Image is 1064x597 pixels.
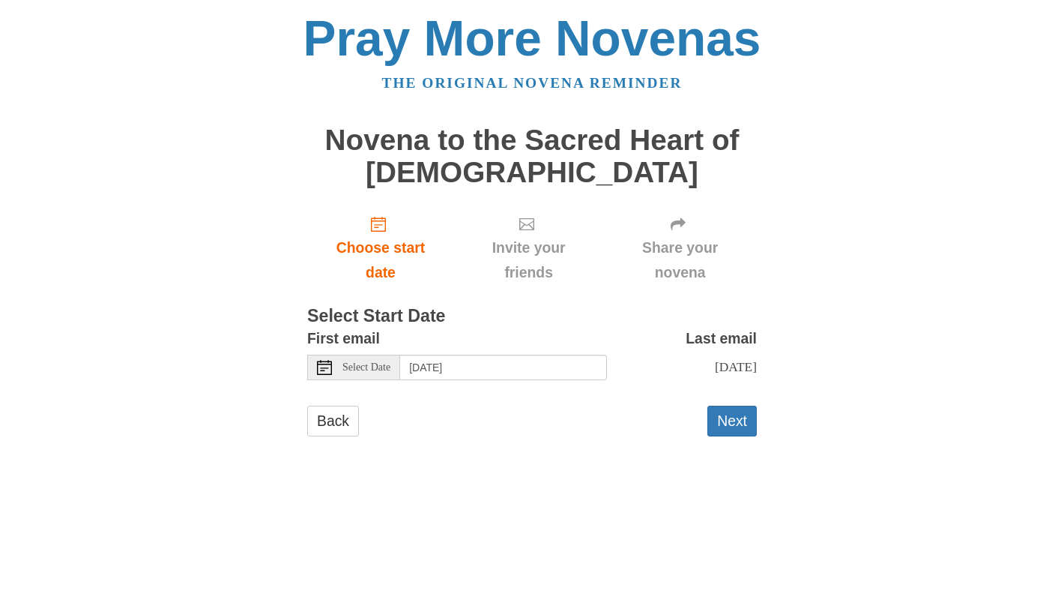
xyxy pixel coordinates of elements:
label: Last email [686,326,757,351]
a: Pray More Novenas [303,10,761,66]
span: Share your novena [618,235,742,285]
span: Choose start date [322,235,439,285]
button: Next [707,406,757,436]
a: Choose start date [307,203,454,292]
div: Click "Next" to confirm your start date first. [454,203,603,292]
label: First email [307,326,380,351]
div: Click "Next" to confirm your start date first. [603,203,757,292]
span: Invite your friends [469,235,588,285]
h3: Select Start Date [307,307,757,326]
span: Select Date [342,362,390,373]
a: Back [307,406,359,436]
span: [DATE] [715,359,757,374]
a: The original novena reminder [382,75,683,91]
h1: Novena to the Sacred Heart of [DEMOGRAPHIC_DATA] [307,124,757,188]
